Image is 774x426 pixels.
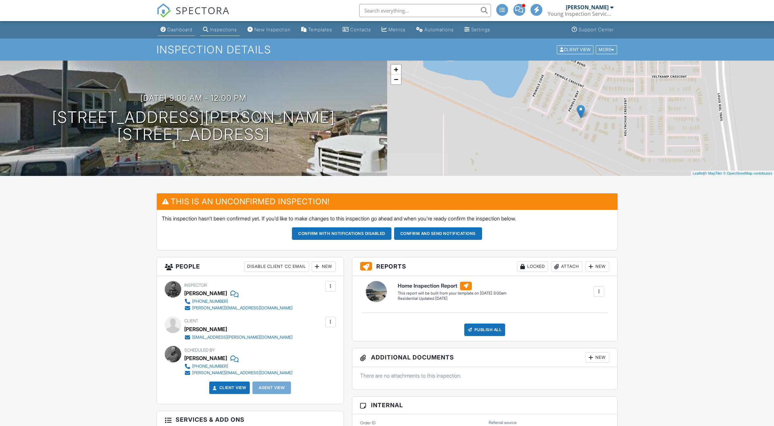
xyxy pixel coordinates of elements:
[157,9,230,23] a: SPECTORA
[548,11,614,17] div: Young Inspection Services Ltd
[184,298,293,305] a: [PHONE_NUMBER]
[245,24,293,36] a: New Inspection
[585,261,609,272] div: New
[414,24,456,36] a: Automations (Advanced)
[184,305,293,311] a: [PERSON_NAME][EMAIL_ADDRESS][DOMAIN_NAME]
[176,3,230,17] span: SPECTORA
[184,288,227,298] div: [PERSON_NAME]
[184,324,227,334] div: [PERSON_NAME]
[352,348,617,367] h3: Additional Documents
[292,227,391,240] button: Confirm with notifications disabled
[312,261,336,272] div: New
[569,24,616,36] a: Support Center
[158,24,195,36] a: Dashboard
[398,291,506,296] div: This report will be built from your template on [DATE] 3:00am
[551,261,583,272] div: Attach
[379,24,408,36] a: Metrics
[464,324,505,336] div: Publish All
[398,296,506,301] div: Residential Updated [DATE]
[157,44,618,55] h1: Inspection Details
[210,27,237,32] div: Inspections
[424,27,454,32] div: Automations
[556,47,595,52] a: Client View
[254,27,291,32] div: New Inspection
[299,24,335,36] a: Templates
[693,171,703,175] a: Leaflet
[566,4,609,11] div: [PERSON_NAME]
[471,27,490,32] div: Settings
[157,193,617,210] h3: This is an Unconfirmed Inspection!
[184,283,207,288] span: Inspector
[212,384,246,391] a: Client View
[184,348,215,353] span: Scheduled By
[140,94,246,102] h3: [DATE] 9:00 am - 12:00 pm
[192,370,293,376] div: [PERSON_NAME][EMAIL_ADDRESS][DOMAIN_NAME]
[585,352,609,363] div: New
[340,24,374,36] a: Contacts
[704,171,722,175] a: © MapTiler
[192,299,228,304] div: [PHONE_NUMBER]
[557,45,593,54] div: Client View
[157,257,344,276] h3: People
[192,305,293,311] div: [PERSON_NAME][EMAIL_ADDRESS][DOMAIN_NAME]
[579,27,614,32] div: Support Center
[391,74,401,84] a: Zoom out
[360,372,610,379] p: There are no attachments to this inspection.
[394,227,482,240] button: Confirm and send notifications
[157,3,171,18] img: The Best Home Inspection Software - Spectora
[184,370,293,376] a: [PERSON_NAME][EMAIL_ADDRESS][DOMAIN_NAME]
[52,109,335,144] h1: [STREET_ADDRESS][PERSON_NAME] [STREET_ADDRESS]
[360,420,376,426] label: Order ID
[489,420,517,426] label: Referral source
[596,45,617,54] div: More
[200,24,240,36] a: Inspections
[517,261,548,272] div: Locked
[359,4,491,17] input: Search everything...
[244,261,309,272] div: Disable Client CC Email
[192,364,228,369] div: [PHONE_NUMBER]
[184,334,293,341] a: [EMAIL_ADDRESS][PERSON_NAME][DOMAIN_NAME]
[184,318,198,323] span: Client
[723,171,772,175] a: © OpenStreetMap contributors
[391,65,401,74] a: Zoom in
[398,282,506,290] h6: Home Inspection Report
[388,27,406,32] div: Metrics
[691,171,774,176] div: |
[167,27,192,32] div: Dashboard
[192,335,293,340] div: [EMAIL_ADDRESS][PERSON_NAME][DOMAIN_NAME]
[162,215,613,222] p: This inspection hasn't been confirmed yet. If you'd like to make changes to this inspection go ah...
[184,353,227,363] div: [PERSON_NAME]
[352,397,617,414] h3: Internal
[308,27,332,32] div: Templates
[350,27,371,32] div: Contacts
[462,24,493,36] a: Settings
[352,257,617,276] h3: Reports
[184,363,293,370] a: [PHONE_NUMBER]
